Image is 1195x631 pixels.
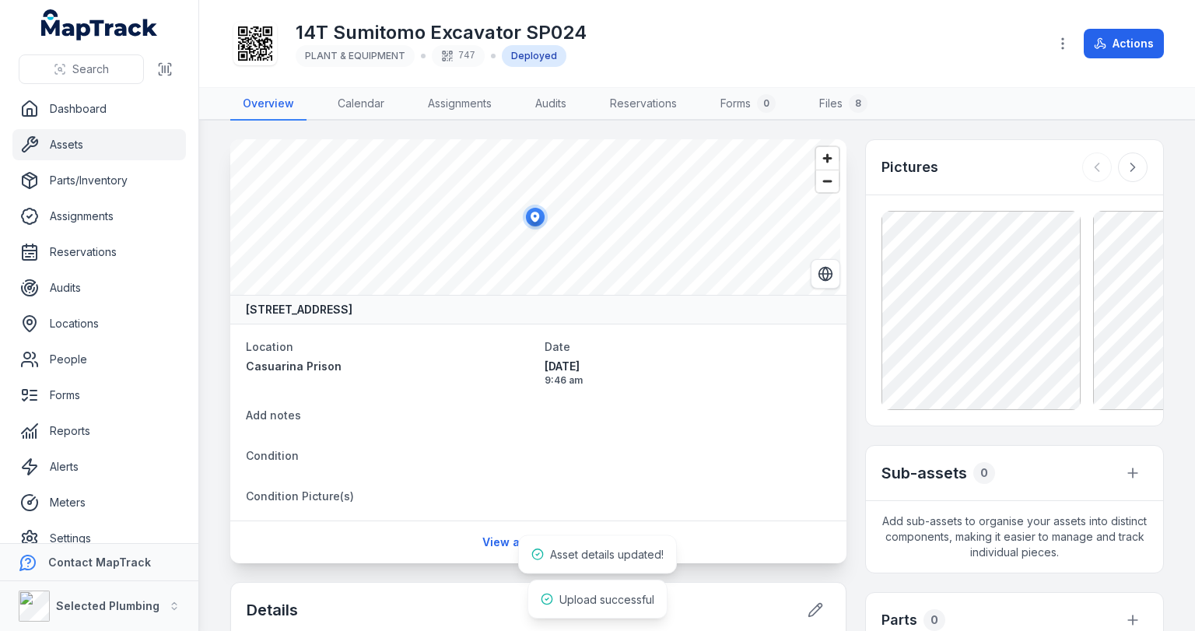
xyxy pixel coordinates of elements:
[325,88,397,121] a: Calendar
[246,359,342,373] span: Casuarina Prison
[305,50,405,61] span: PLANT & EQUIPMENT
[923,609,945,631] div: 0
[807,88,880,121] a: Files8
[866,501,1163,573] span: Add sub-assets to organise your assets into distinct components, making it easier to manage and t...
[816,170,839,192] button: Zoom out
[230,88,307,121] a: Overview
[246,489,354,503] span: Condition Picture(s)
[708,88,788,121] a: Forms0
[811,259,840,289] button: Switch to Satellite View
[523,88,579,121] a: Audits
[849,94,867,113] div: 8
[12,165,186,196] a: Parts/Inventory
[12,415,186,447] a: Reports
[19,54,144,84] button: Search
[56,599,159,612] strong: Selected Plumbing
[12,523,186,554] a: Settings
[41,9,158,40] a: MapTrack
[432,45,485,67] div: 747
[246,449,299,462] span: Condition
[246,408,301,422] span: Add notes
[12,451,186,482] a: Alerts
[881,156,938,178] h3: Pictures
[12,201,186,232] a: Assignments
[246,340,293,353] span: Location
[12,93,186,124] a: Dashboard
[230,139,840,295] canvas: Map
[48,556,151,569] strong: Contact MapTrack
[502,45,566,67] div: Deployed
[246,302,352,317] strong: [STREET_ADDRESS]
[246,359,532,374] a: Casuarina Prison
[545,374,831,387] span: 9:46 am
[472,528,605,557] a: View assignment
[550,548,664,561] span: Asset details updated!
[72,61,109,77] span: Search
[12,237,186,268] a: Reservations
[973,462,995,484] div: 0
[816,147,839,170] button: Zoom in
[881,462,967,484] h2: Sub-assets
[545,359,831,387] time: 8/28/2025, 9:46:14 AM
[12,308,186,339] a: Locations
[545,340,570,353] span: Date
[12,129,186,160] a: Assets
[12,487,186,518] a: Meters
[12,380,186,411] a: Forms
[247,599,298,621] h2: Details
[545,359,831,374] span: [DATE]
[881,609,917,631] h3: Parts
[1084,29,1164,58] button: Actions
[757,94,776,113] div: 0
[415,88,504,121] a: Assignments
[12,344,186,375] a: People
[597,88,689,121] a: Reservations
[559,593,654,606] span: Upload successful
[296,20,587,45] h1: 14T Sumitomo Excavator SP024
[12,272,186,303] a: Audits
